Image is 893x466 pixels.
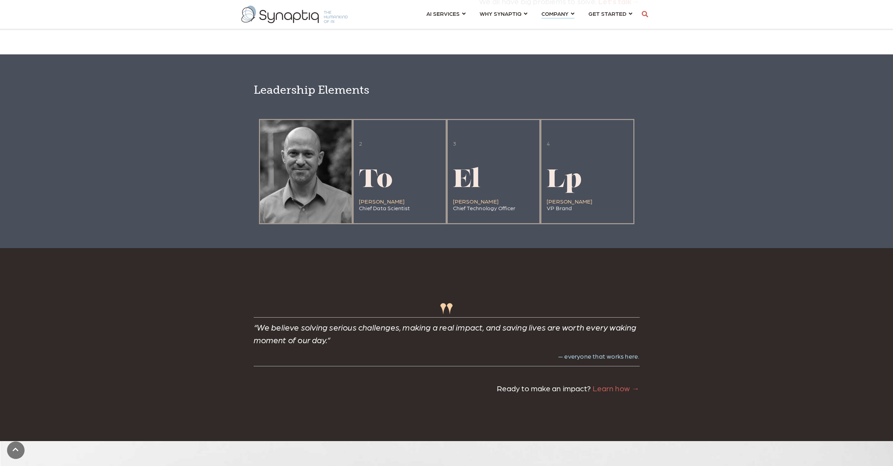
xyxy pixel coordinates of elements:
[254,322,637,345] span: “We believe solving serious challenges, making a real impact, and saving lives are worth every wa...
[426,7,466,20] a: AI SERVICES
[453,140,456,147] span: 3
[593,383,639,393] a: Learn how →
[497,383,591,393] span: Ready to make an impact?
[541,9,568,18] span: COMPANY
[419,2,639,27] nav: menu
[547,168,582,193] span: Lp
[359,140,362,147] span: 2
[453,168,480,193] span: El
[547,205,572,211] span: VP Brand
[453,198,499,205] span: [PERSON_NAME]
[480,7,527,20] a: WHY SYNAPTIQ
[426,9,460,18] span: AI SERVICES
[241,6,348,23] img: synaptiq logo-2
[254,83,369,96] span: Leadership Elements
[547,198,593,205] span: [PERSON_NAME]
[440,303,453,314] img: quote-10
[480,9,521,18] span: WHY SYNAPTIQ
[558,352,639,360] span: — everyone that works here.
[359,168,393,193] span: To
[359,205,410,211] span: Chief Data Scientist
[541,7,574,20] a: COMPANY
[359,198,405,205] span: [PERSON_NAME]
[588,7,632,20] a: GET STARTED
[588,9,626,18] span: GET STARTED
[453,205,516,211] span: Chief Technology Officer
[547,140,550,147] span: 4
